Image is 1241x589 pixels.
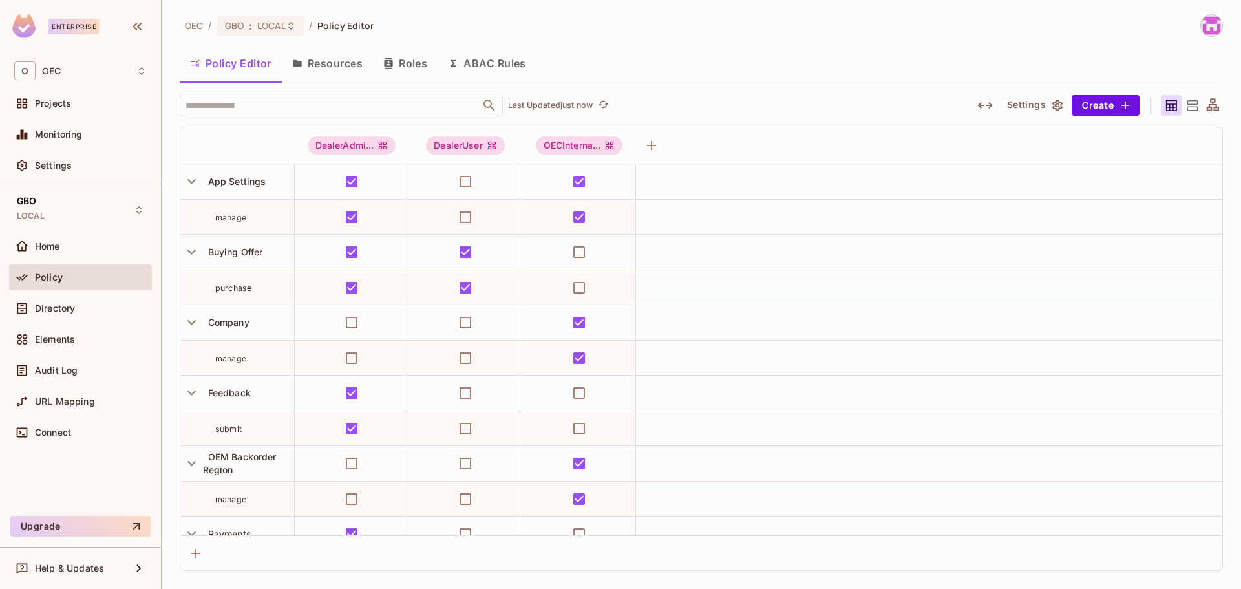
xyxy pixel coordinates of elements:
span: Connect [35,427,71,438]
span: Policy Editor [317,19,374,32]
span: : [248,21,253,31]
span: Projects [35,98,71,109]
button: Resources [282,47,373,80]
span: Elements [35,334,75,345]
button: Upgrade [10,516,151,537]
span: GBO [17,196,36,206]
img: SReyMgAAAABJRU5ErkJggg== [12,14,36,38]
li: / [208,19,211,32]
span: refresh [598,99,609,112]
div: OECInterna... [536,136,623,155]
span: Home [35,241,60,252]
span: LOCAL [17,211,45,221]
span: purchase [215,283,251,293]
button: Roles [373,47,438,80]
span: DealerAdmin [308,136,396,155]
span: URL Mapping [35,396,95,407]
span: Monitoring [35,129,83,140]
button: Settings [1002,95,1066,116]
span: Company [203,317,249,328]
span: Audit Log [35,365,78,376]
button: Open [480,96,498,114]
button: Create [1072,95,1140,116]
span: Buying Offer [203,246,263,257]
span: manage [215,354,246,363]
div: DealerUser [426,136,505,155]
span: GBO [225,19,244,32]
span: OEM Backorder Region [203,451,277,475]
button: refresh [595,98,611,113]
span: manage [215,213,246,222]
span: submit [215,424,242,434]
span: O [14,61,36,80]
span: OECInternal [536,136,623,155]
span: the active workspace [185,19,203,32]
div: Enterprise [48,19,99,34]
span: manage [215,495,246,504]
div: DealerAdmi... [308,136,396,155]
span: Click to refresh data [593,98,611,113]
span: Payments [203,528,251,539]
span: Workspace: OEC [42,66,61,76]
span: Help & Updates [35,563,104,573]
span: Policy [35,272,63,283]
span: Settings [35,160,72,171]
span: Feedback [203,387,251,398]
span: App Settings [203,176,266,187]
img: Santiago.DeIralaMut@oeconnection.com [1201,15,1222,36]
span: Directory [35,303,75,314]
button: Policy Editor [180,47,282,80]
span: LOCAL [257,19,286,32]
button: ABAC Rules [438,47,536,80]
li: / [309,19,312,32]
p: Last Updated just now [508,100,593,111]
